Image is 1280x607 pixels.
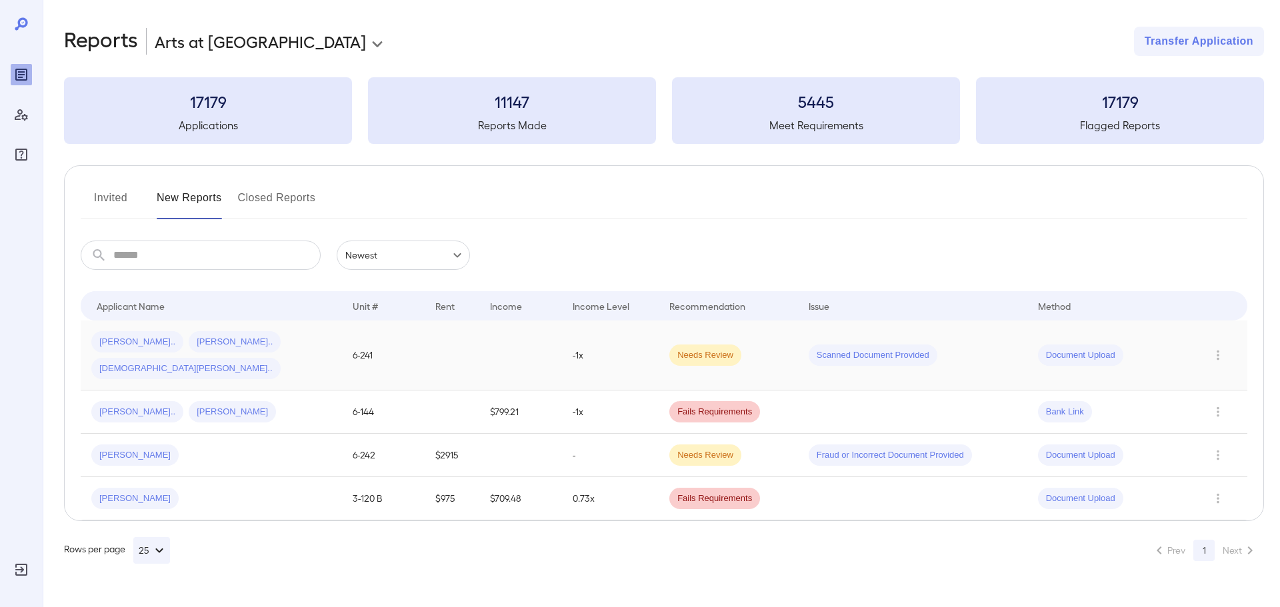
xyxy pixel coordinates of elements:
[91,362,281,375] span: [DEMOGRAPHIC_DATA][PERSON_NAME]..
[337,241,470,270] div: Newest
[435,298,457,314] div: Rent
[1038,449,1123,462] span: Document Upload
[1038,406,1092,418] span: Bank Link
[669,492,760,505] span: Fails Requirements
[479,390,562,434] td: $799.21
[342,477,425,520] td: 3-120 B
[1145,540,1264,561] nav: pagination navigation
[425,434,479,477] td: $2915
[97,298,165,314] div: Applicant Name
[64,117,352,133] h5: Applications
[11,559,32,580] div: Log Out
[64,91,352,112] h3: 17179
[11,144,32,165] div: FAQ
[238,187,316,219] button: Closed Reports
[1207,401,1229,422] button: Row Actions
[91,449,179,462] span: [PERSON_NAME]
[155,31,366,52] p: Arts at [GEOGRAPHIC_DATA]
[976,117,1264,133] h5: Flagged Reports
[669,406,760,418] span: Fails Requirements
[669,449,741,462] span: Needs Review
[562,434,659,477] td: -
[1207,488,1229,509] button: Row Actions
[11,64,32,85] div: Reports
[133,537,170,564] button: 25
[342,434,425,477] td: 6-242
[1038,492,1123,505] span: Document Upload
[672,117,960,133] h5: Meet Requirements
[672,91,960,112] h3: 5445
[669,298,745,314] div: Recommendation
[490,298,522,314] div: Income
[342,320,425,390] td: 6-241
[809,349,937,362] span: Scanned Document Provided
[81,187,141,219] button: Invited
[1038,349,1123,362] span: Document Upload
[1193,540,1215,561] button: page 1
[809,298,830,314] div: Issue
[562,390,659,434] td: -1x
[573,298,629,314] div: Income Level
[809,449,972,462] span: Fraud or Incorrect Document Provided
[562,320,659,390] td: -1x
[157,187,222,219] button: New Reports
[368,117,656,133] h5: Reports Made
[425,477,479,520] td: $975
[64,537,170,564] div: Rows per page
[91,492,179,505] span: [PERSON_NAME]
[91,406,183,418] span: [PERSON_NAME]..
[1134,27,1264,56] button: Transfer Application
[189,336,281,348] span: [PERSON_NAME]..
[669,349,741,362] span: Needs Review
[353,298,378,314] div: Unit #
[1038,298,1071,314] div: Method
[189,406,276,418] span: [PERSON_NAME]
[1207,444,1229,466] button: Row Actions
[368,91,656,112] h3: 11147
[64,77,1264,144] summary: 17179Applications11147Reports Made5445Meet Requirements17179Flagged Reports
[11,104,32,125] div: Manage Users
[976,91,1264,112] h3: 17179
[479,477,562,520] td: $709.48
[64,27,138,56] h2: Reports
[342,390,425,434] td: 6-144
[91,336,183,348] span: [PERSON_NAME]..
[1207,344,1229,366] button: Row Actions
[562,477,659,520] td: 0.73x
